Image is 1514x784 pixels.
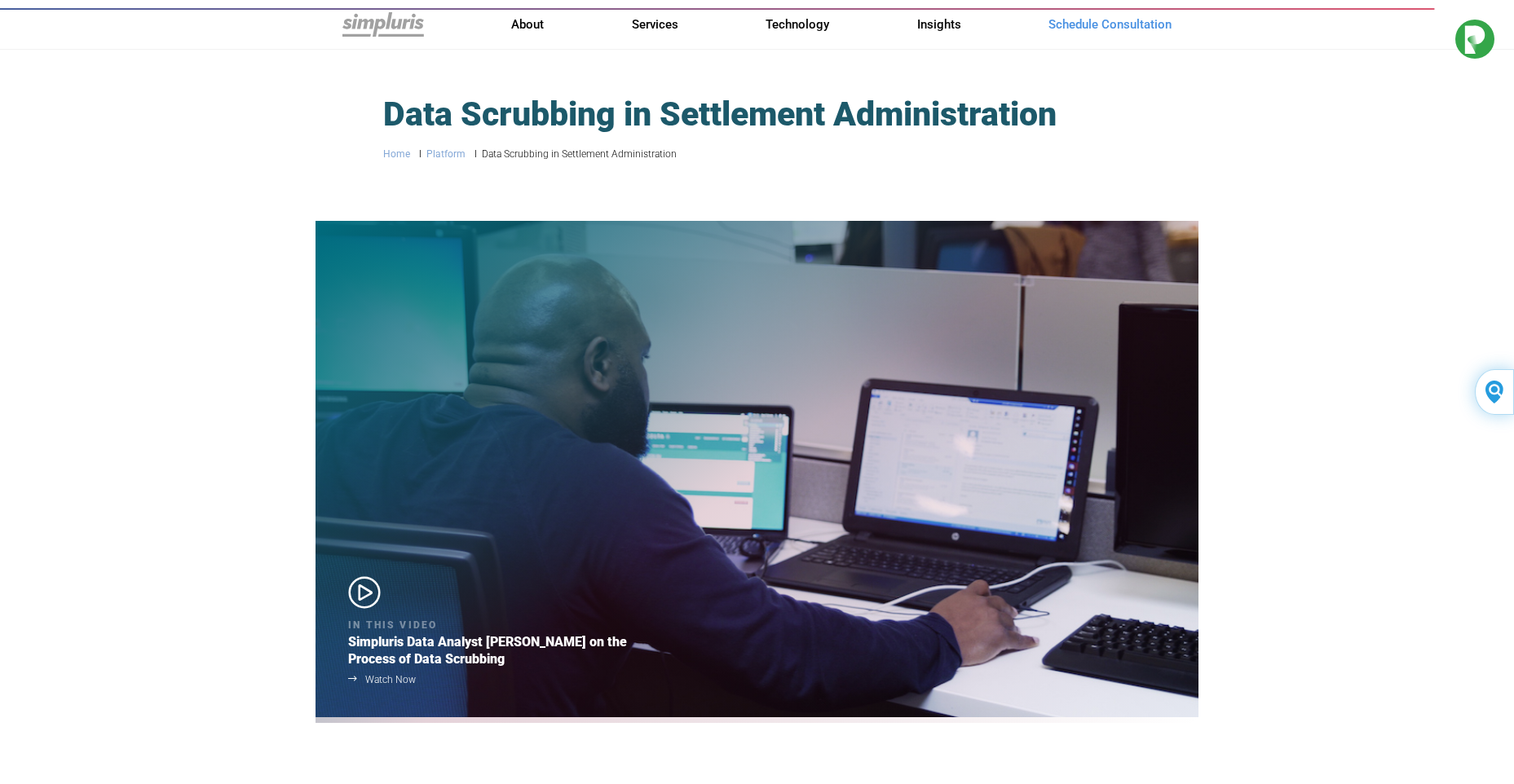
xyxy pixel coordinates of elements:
a: Platform [426,145,466,164]
a: Services [632,15,678,34]
a: Insights [917,15,961,34]
a: Home [383,145,410,164]
a: Watch Now [348,669,416,690]
img: Class-action-privacy-notices [342,12,424,37]
label: Simpluris Data Analyst [PERSON_NAME] on the Process of Data Scrubbing [348,633,674,667]
h1: Data Scrubbing in Settlement Administration [383,94,1057,134]
label: IN THIS VIDEO [348,620,437,631]
a: Technology [766,15,829,34]
a: About [511,15,544,34]
a: Data Scrubbing in Settlement Administration [482,145,677,164]
a: Schedule Consultation [1048,15,1172,34]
